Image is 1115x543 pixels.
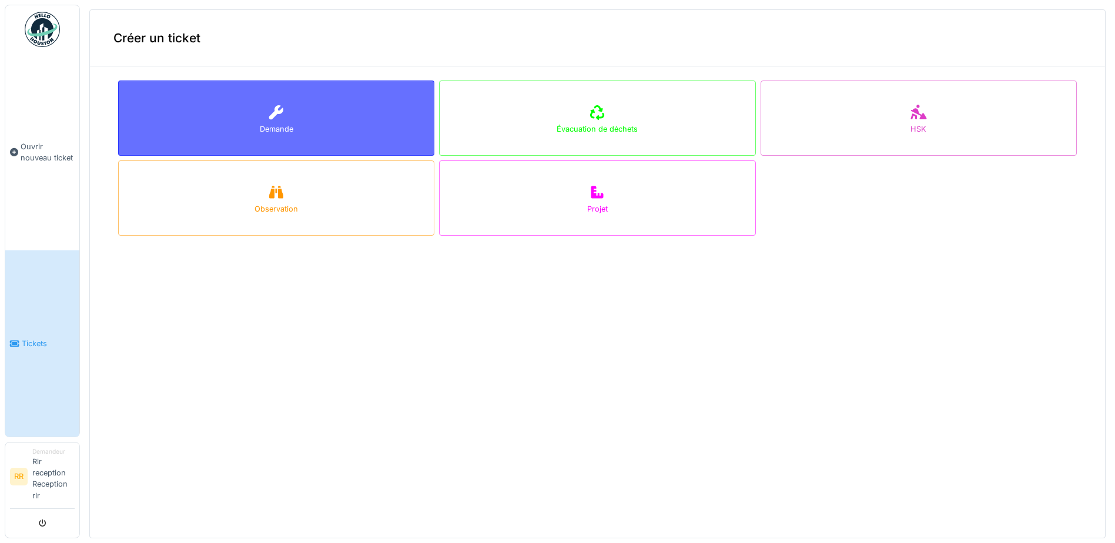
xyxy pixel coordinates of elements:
li: RR [10,468,28,485]
div: Évacuation de déchets [557,123,638,135]
a: RR DemandeurRlr reception Reception rlr [10,447,75,509]
div: Créer un ticket [90,10,1105,66]
li: Rlr reception Reception rlr [32,447,75,506]
div: Observation [255,203,298,214]
span: Ouvrir nouveau ticket [21,141,75,163]
img: Badge_color-CXgf-gQk.svg [25,12,60,47]
span: Tickets [22,338,75,349]
div: HSK [910,123,926,135]
div: Demandeur [32,447,75,456]
div: Demande [260,123,293,135]
div: Projet [587,203,608,214]
a: Ouvrir nouveau ticket [5,53,79,250]
a: Tickets [5,250,79,436]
